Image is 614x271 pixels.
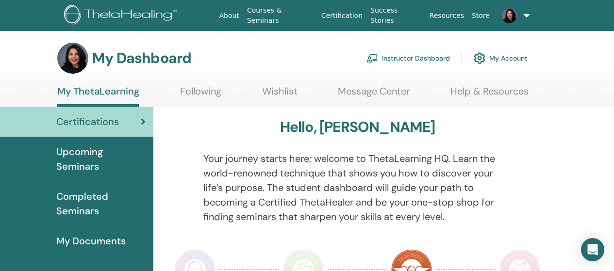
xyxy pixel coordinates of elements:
img: default.jpg [501,8,517,23]
a: Success Stories [366,1,425,30]
img: logo.png [64,5,180,27]
a: Store [468,7,494,25]
p: Your journey starts here; welcome to ThetaLearning HQ. Learn the world-renowned technique that sh... [203,151,512,224]
a: Certification [317,7,366,25]
span: My Documents [56,234,126,248]
img: default.jpg [57,43,88,74]
a: My Account [474,48,528,69]
a: Resources [426,7,468,25]
a: My ThetaLearning [57,85,139,107]
a: Help & Resources [450,85,529,104]
div: Open Intercom Messenger [581,238,604,261]
a: Instructor Dashboard [366,48,450,69]
span: Certifications [56,114,119,129]
img: cog.svg [474,50,485,66]
span: Completed Seminars [56,189,146,218]
a: Courses & Seminars [243,1,317,30]
a: Wishlist [262,85,298,104]
h3: My Dashboard [92,49,191,67]
a: Message Center [338,85,410,104]
a: Following [180,85,221,104]
img: chalkboard-teacher.svg [366,54,378,63]
span: Upcoming Seminars [56,144,146,174]
a: About [216,7,243,25]
h3: Hello, [PERSON_NAME] [280,118,435,136]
